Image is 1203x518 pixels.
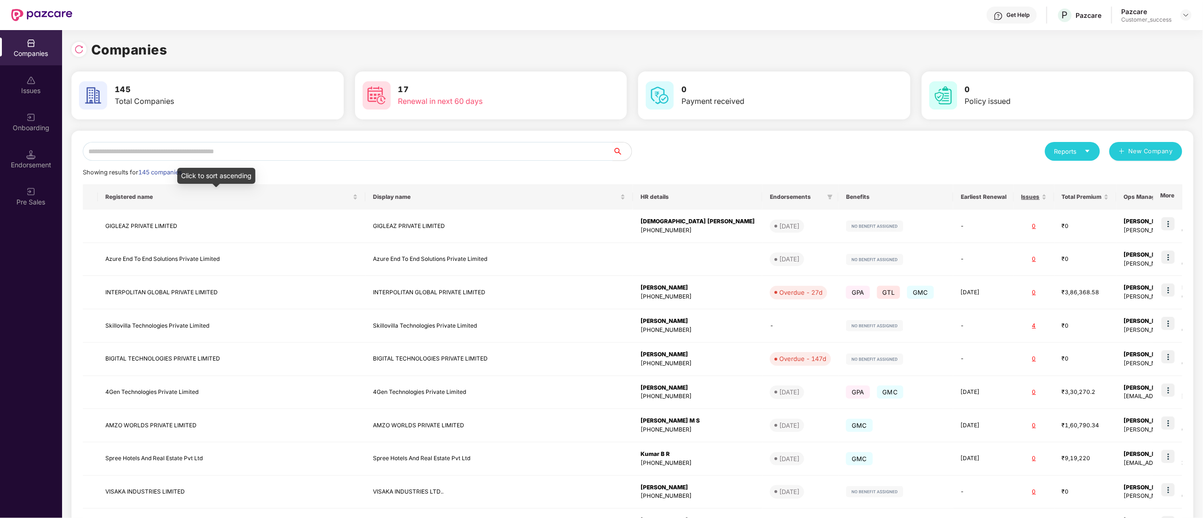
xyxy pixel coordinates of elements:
[633,184,762,210] th: HR details
[1021,388,1047,397] div: 0
[11,9,72,21] img: New Pazcare Logo
[98,276,365,309] td: INTERPOLITAN GLOBAL PRIVATE LIMITED
[1129,147,1173,156] span: New Company
[1021,354,1047,363] div: 0
[953,376,1014,409] td: [DATE]
[98,476,365,509] td: VISAKA INDUSTRIES LIMITED
[1076,11,1102,20] div: Pazcare
[953,184,1014,210] th: Earliest Renewal
[1021,222,1047,231] div: 0
[1084,148,1091,154] span: caret-down
[1062,421,1109,430] div: ₹1,60,790.34
[953,210,1014,243] td: -
[779,487,799,496] div: [DATE]
[365,343,633,376] td: BIGITAL TECHNOLOGIES PRIVATE LIMITED
[1162,350,1175,363] img: icon
[1021,255,1047,264] div: 0
[846,486,903,497] img: svg+xml;base64,PHN2ZyB4bWxucz0iaHR0cDovL3d3dy53My5vcmcvMjAwMC9zdmciIHdpZHRoPSIxMjIiIGhlaWdodD0iMj...
[779,354,826,363] div: Overdue - 147d
[1162,317,1175,330] img: icon
[641,326,755,335] div: [PHONE_NUMBER]
[846,385,870,399] span: GPA
[779,221,799,231] div: [DATE]
[846,419,873,432] span: GMC
[1062,354,1109,363] div: ₹0
[846,254,903,265] img: svg+xml;base64,PHN2ZyB4bWxucz0iaHR0cDovL3d3dy53My5vcmcvMjAwMC9zdmciIHdpZHRoPSIxMjIiIGhlaWdodD0iMj...
[26,150,36,159] img: svg+xml;base64,PHN2ZyB3aWR0aD0iMTQuNSIgaGVpZ2h0PSIxNC41IiB2aWV3Qm94PSIwIDAgMTYgMTYiIGZpbGw9Im5vbm...
[1109,142,1182,161] button: plusNew Company
[91,39,167,60] h1: Companies
[1162,450,1175,463] img: icon
[365,476,633,509] td: VISAKA INDUSTRIES LTD..
[641,392,755,401] div: [PHONE_NUMBER]
[641,292,755,301] div: [PHONE_NUMBER]
[98,210,365,243] td: GIGLEAZ PRIVATE LIMITED
[1062,288,1109,297] div: ₹3,86,368.58
[1162,416,1175,430] img: icon
[98,409,365,442] td: AMZO WORLDS PRIVATE LIMITED
[115,84,284,96] h3: 145
[1062,487,1109,496] div: ₹0
[98,343,365,376] td: BIGITAL TECHNOLOGIES PRIVATE LIMITED
[641,425,755,434] div: [PHONE_NUMBER]
[74,45,84,54] img: svg+xml;base64,PHN2ZyBpZD0iUmVsb2FkLTMyeDMyIiB4bWxucz0iaHR0cDovL3d3dy53My5vcmcvMjAwMC9zdmciIHdpZH...
[1162,217,1175,230] img: icon
[363,81,391,110] img: svg+xml;base64,PHN2ZyB4bWxucz0iaHR0cDovL3d3dy53My5vcmcvMjAwMC9zdmciIHdpZHRoPSI2MCIgaGVpZ2h0PSI2MC...
[177,168,255,184] div: Click to sort ascending
[98,442,365,476] td: Spree Hotels And Real Estate Pvt Ltd
[98,309,365,343] td: Skillovilla Technologies Private Limited
[365,184,633,210] th: Display name
[825,191,835,203] span: filter
[26,187,36,196] img: svg+xml;base64,PHN2ZyB3aWR0aD0iMjAiIGhlaWdodD0iMjAiIHZpZXdCb3g9IjAgMCAyMCAyMCIgZmlsbD0ibm9uZSIgeG...
[1054,147,1091,156] div: Reports
[641,416,755,425] div: [PERSON_NAME] M S
[953,309,1014,343] td: -
[646,81,674,110] img: svg+xml;base64,PHN2ZyB4bWxucz0iaHR0cDovL3d3dy53My5vcmcvMjAwMC9zdmciIHdpZHRoPSI2MCIgaGVpZ2h0PSI2MC...
[762,309,839,343] td: -
[929,81,958,110] img: svg+xml;base64,PHN2ZyB4bWxucz0iaHR0cDovL3d3dy53My5vcmcvMjAwMC9zdmciIHdpZHRoPSI2MCIgaGVpZ2h0PSI2MC...
[398,95,567,107] div: Renewal in next 60 days
[1162,251,1175,264] img: icon
[641,459,755,468] div: [PHONE_NUMBER]
[965,95,1134,107] div: Policy issued
[1119,148,1125,156] span: plus
[877,385,904,399] span: GMC
[365,276,633,309] td: INTERPOLITAN GLOBAL PRIVATE LIMITED
[953,243,1014,276] td: -
[138,169,183,176] span: 145 companies.
[26,39,36,48] img: svg+xml;base64,PHN2ZyBpZD0iQ29tcGFuaWVzIiB4bWxucz0iaHR0cDovL3d3dy53My5vcmcvMjAwMC9zdmciIHdpZHRoPS...
[1122,16,1172,24] div: Customer_success
[365,309,633,343] td: Skillovilla Technologies Private Limited
[846,286,870,299] span: GPA
[365,376,633,409] td: 4Gen Technologies Private Limited
[779,454,799,463] div: [DATE]
[1021,487,1047,496] div: 0
[83,169,183,176] span: Showing results for
[365,409,633,442] td: AMZO WORLDS PRIVATE LIMITED
[681,95,850,107] div: Payment received
[953,409,1014,442] td: [DATE]
[1062,222,1109,231] div: ₹0
[1062,454,1109,463] div: ₹9,19,220
[365,442,633,476] td: Spree Hotels And Real Estate Pvt Ltd
[1021,322,1047,330] div: 4
[1062,193,1102,201] span: Total Premium
[26,113,36,122] img: svg+xml;base64,PHN2ZyB3aWR0aD0iMjAiIGhlaWdodD0iMjAiIHZpZXdCb3g9IjAgMCAyMCAyMCIgZmlsbD0ibm9uZSIgeG...
[612,148,632,155] span: search
[846,220,903,232] img: svg+xml;base64,PHN2ZyB4bWxucz0iaHR0cDovL3d3dy53My5vcmcvMjAwMC9zdmciIHdpZHRoPSIxMjIiIGhlaWdodD0iMj...
[846,452,873,465] span: GMC
[1162,483,1175,496] img: icon
[641,450,755,459] div: Kumar B R
[779,421,799,430] div: [DATE]
[373,193,618,201] span: Display name
[953,343,1014,376] td: -
[779,387,799,397] div: [DATE]
[26,76,36,85] img: svg+xml;base64,PHN2ZyBpZD0iSXNzdWVzX2Rpc2FibGVkIiB4bWxucz0iaHR0cDovL3d3dy53My5vcmcvMjAwMC9zdmciIH...
[953,476,1014,509] td: -
[846,320,903,331] img: svg+xml;base64,PHN2ZyB4bWxucz0iaHR0cDovL3d3dy53My5vcmcvMjAwMC9zdmciIHdpZHRoPSIxMjIiIGhlaWdodD0iMj...
[770,193,823,201] span: Endorsements
[846,353,903,365] img: svg+xml;base64,PHN2ZyB4bWxucz0iaHR0cDovL3d3dy53My5vcmcvMjAwMC9zdmciIHdpZHRoPSIxMjIiIGhlaWdodD0iMj...
[641,483,755,492] div: [PERSON_NAME]
[1062,255,1109,264] div: ₹0
[365,210,633,243] td: GIGLEAZ PRIVATE LIMITED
